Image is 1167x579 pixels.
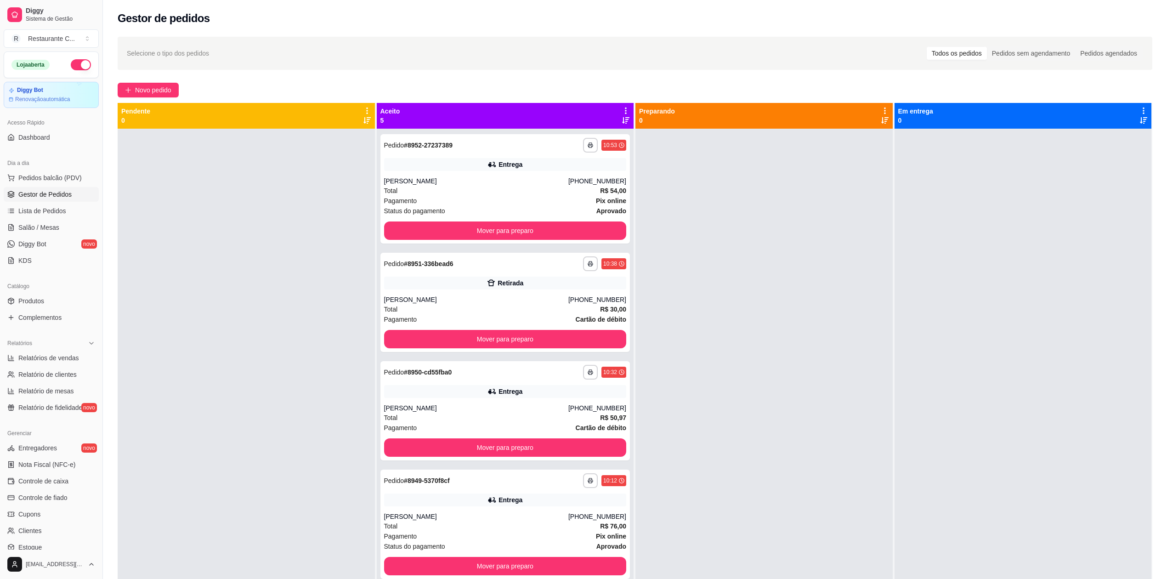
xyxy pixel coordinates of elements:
[603,142,617,149] div: 10:53
[15,96,70,103] article: Renovação automática
[4,294,99,308] a: Produtos
[603,477,617,484] div: 10:12
[384,531,417,541] span: Pagamento
[4,474,99,488] a: Controle de caixa
[18,133,50,142] span: Dashboard
[4,29,99,48] button: Select a team
[384,369,404,376] span: Pedido
[499,160,522,169] div: Entrega
[384,186,398,196] span: Total
[4,490,99,505] a: Controle de fiado
[384,260,404,267] span: Pedido
[121,107,150,116] p: Pendente
[18,173,82,182] span: Pedidos balcão (PDV)
[4,457,99,472] a: Nota Fiscal (NFC-e)
[125,87,131,93] span: plus
[4,523,99,538] a: Clientes
[384,438,627,457] button: Mover para preparo
[600,306,626,313] strong: R$ 30,00
[596,197,626,204] strong: Pix online
[898,116,933,125] p: 0
[118,11,210,26] h2: Gestor de pedidos
[26,15,95,23] span: Sistema de Gestão
[18,543,42,552] span: Estoque
[384,413,398,423] span: Total
[568,403,626,413] div: [PHONE_NUMBER]
[4,507,99,522] a: Cupons
[576,316,626,323] strong: Cartão de débito
[596,543,626,550] strong: aprovado
[380,107,400,116] p: Aceito
[384,330,627,348] button: Mover para preparo
[11,60,50,70] div: Loja aberta
[4,4,99,26] a: DiggySistema de Gestão
[384,295,568,304] div: [PERSON_NAME]
[384,176,568,186] div: [PERSON_NAME]
[927,47,987,60] div: Todos os pedidos
[600,522,626,530] strong: R$ 76,00
[384,142,404,149] span: Pedido
[4,156,99,170] div: Dia a dia
[28,34,75,43] div: Restaurante C ...
[135,85,171,95] span: Novo pedido
[4,367,99,382] a: Relatório de clientes
[4,237,99,251] a: Diggy Botnovo
[127,48,209,58] span: Selecione o tipo dos pedidos
[4,540,99,555] a: Estoque
[26,561,84,568] span: [EMAIL_ADDRESS][DOMAIN_NAME]
[18,403,82,412] span: Relatório de fidelidade
[11,34,21,43] span: R
[4,310,99,325] a: Complementos
[4,204,99,218] a: Lista de Pedidos
[18,460,75,469] span: Nota Fiscal (NFC-e)
[4,187,99,202] a: Gestor de Pedidos
[18,526,42,535] span: Clientes
[4,82,99,108] a: Diggy BotRenovaçãoautomática
[499,495,522,505] div: Entrega
[26,7,95,15] span: Diggy
[4,553,99,575] button: [EMAIL_ADDRESS][DOMAIN_NAME]
[4,384,99,398] a: Relatório de mesas
[384,557,627,575] button: Mover para preparo
[603,260,617,267] div: 10:38
[18,190,72,199] span: Gestor de Pedidos
[384,206,445,216] span: Status do pagamento
[384,477,404,484] span: Pedido
[4,426,99,441] div: Gerenciar
[384,541,445,551] span: Status do pagamento
[384,314,417,324] span: Pagamento
[71,59,91,70] button: Alterar Status
[18,353,79,363] span: Relatórios de vendas
[600,187,626,194] strong: R$ 54,00
[18,206,66,216] span: Lista de Pedidos
[384,403,568,413] div: [PERSON_NAME]
[18,239,46,249] span: Diggy Bot
[603,369,617,376] div: 10:32
[568,512,626,521] div: [PHONE_NUMBER]
[576,424,626,431] strong: Cartão de débito
[18,477,68,486] span: Controle de caixa
[17,87,43,94] article: Diggy Bot
[4,400,99,415] a: Relatório de fidelidadenovo
[384,423,417,433] span: Pagamento
[639,116,675,125] p: 0
[384,304,398,314] span: Total
[600,414,626,421] strong: R$ 50,97
[1075,47,1142,60] div: Pedidos agendados
[4,220,99,235] a: Salão / Mesas
[4,351,99,365] a: Relatórios de vendas
[898,107,933,116] p: Em entrega
[404,260,453,267] strong: # 8951-336bead6
[18,443,57,453] span: Entregadores
[384,196,417,206] span: Pagamento
[384,512,568,521] div: [PERSON_NAME]
[404,142,453,149] strong: # 8952-27237389
[380,116,400,125] p: 5
[18,386,74,396] span: Relatório de mesas
[18,223,59,232] span: Salão / Mesas
[18,296,44,306] span: Produtos
[384,221,627,240] button: Mover para preparo
[404,369,452,376] strong: # 8950-cd55fba0
[4,279,99,294] div: Catálogo
[4,130,99,145] a: Dashboard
